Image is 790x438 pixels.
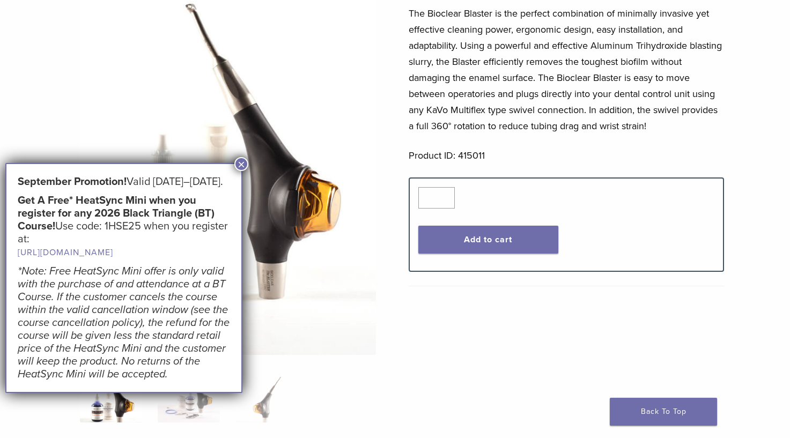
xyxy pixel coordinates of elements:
a: Back To Top [610,398,717,426]
p: The Bioclear Blaster is the perfect combination of minimally invasive yet effective cleaning powe... [409,5,724,134]
img: Bioclear-Blaster-Kit-Simplified-1-e1548850725122-324x324.jpg [80,369,142,422]
a: [URL][DOMAIN_NAME] [18,247,113,258]
h5: Use code: 1HSE25 when you register at: [18,194,230,259]
em: *Note: Free HeatSync Mini offer is only valid with the purchase of and attendance at a BT Course.... [18,265,230,381]
h5: Valid [DATE]–[DATE]. [18,175,230,188]
img: Blaster Kit - Image 2 [158,369,219,422]
button: Close [234,157,248,171]
strong: Get A Free* HeatSync Mini when you register for any 2026 Black Triangle (BT) Course! [18,194,215,233]
img: Blaster Kit - Image 3 [236,369,298,422]
button: Add to cart [418,226,558,254]
strong: September Promotion! [18,175,127,188]
p: Product ID: 415011 [409,147,724,164]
